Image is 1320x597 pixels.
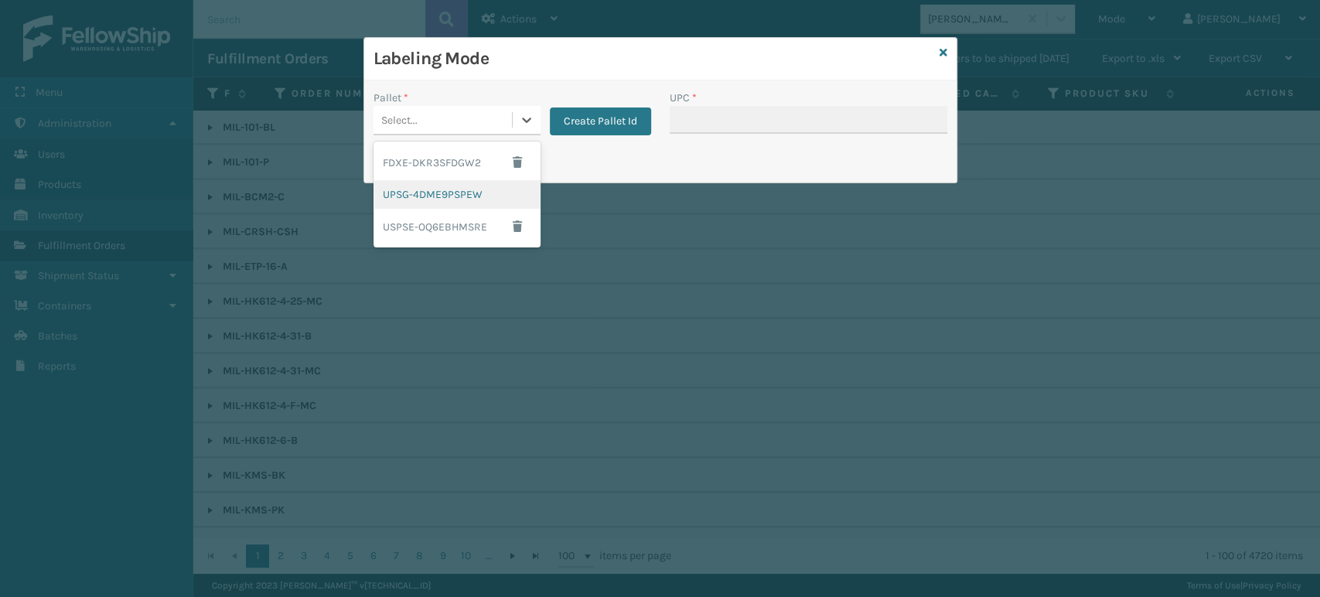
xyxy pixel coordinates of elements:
div: FDXE-DKR3SFDGW2 [373,145,541,180]
h3: Labeling Mode [373,47,933,70]
label: Pallet [373,90,408,106]
div: UPSG-4DME9PSPEW [373,180,541,209]
div: USPSE-OQ6EBHMSRE [373,209,541,244]
button: Create Pallet Id [550,107,651,135]
label: UPC [670,90,697,106]
div: Select... [381,112,418,128]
